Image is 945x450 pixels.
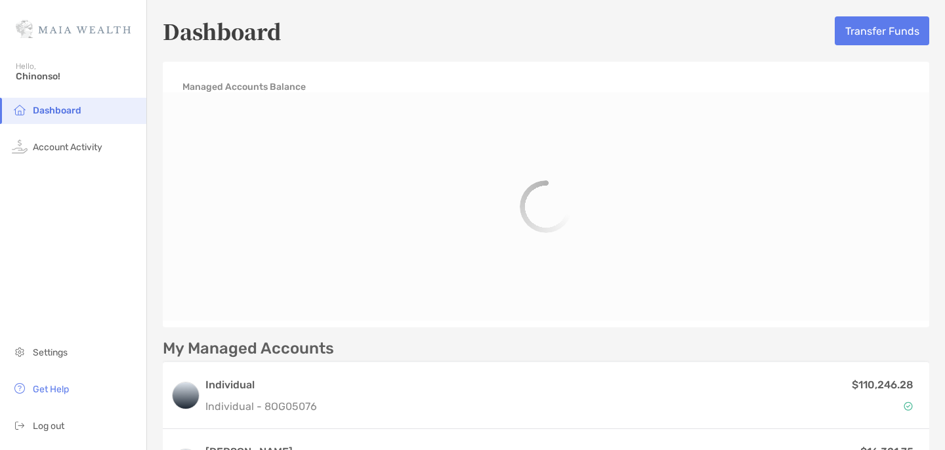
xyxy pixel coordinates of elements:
img: logo account [173,382,199,409]
img: activity icon [12,138,28,154]
p: Individual - 8OG05076 [205,398,317,415]
span: Get Help [33,384,69,395]
p: $110,246.28 [852,377,913,393]
button: Transfer Funds [835,16,929,45]
img: logout icon [12,417,28,433]
img: household icon [12,102,28,117]
h5: Dashboard [163,16,282,46]
span: Dashboard [33,105,81,116]
img: Account Status icon [904,401,913,411]
span: Settings [33,347,68,358]
h4: Managed Accounts Balance [182,81,306,92]
span: Account Activity [33,142,102,153]
p: My Managed Accounts [163,340,334,357]
img: get-help icon [12,380,28,396]
img: Zoe Logo [16,5,131,52]
span: Chinonso! [16,71,138,82]
span: Log out [33,420,64,432]
img: settings icon [12,344,28,359]
h3: Individual [205,377,317,393]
